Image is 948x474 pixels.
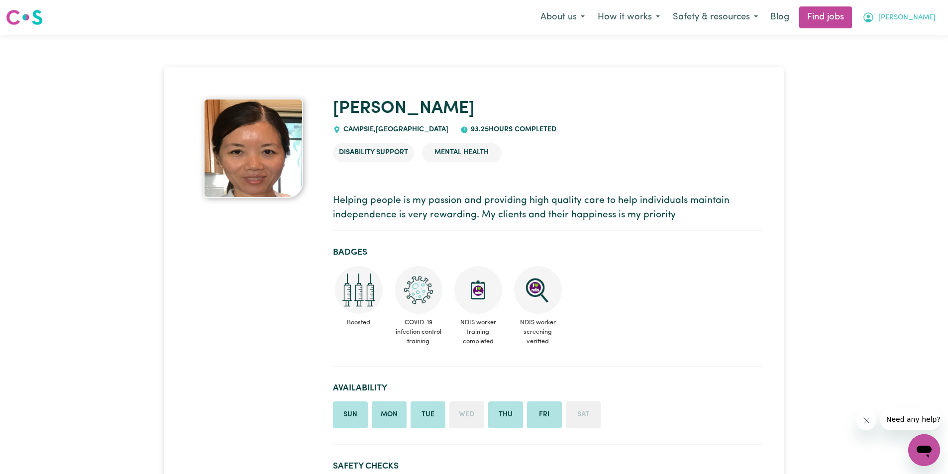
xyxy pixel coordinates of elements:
[514,266,562,314] img: NDIS Worker Screening Verified
[468,126,556,133] span: 93.25 hours completed
[452,314,504,351] span: NDIS worker training completed
[6,7,60,15] span: Need any help?
[333,383,762,393] h2: Availability
[878,12,936,23] span: [PERSON_NAME]
[908,434,940,466] iframe: Button to launch messaging window
[333,461,762,472] h2: Safety Checks
[333,314,385,331] span: Boosted
[333,401,368,428] li: Available on Sunday
[527,401,562,428] li: Available on Friday
[534,7,591,28] button: About us
[6,6,43,29] a: Careseekers logo
[395,266,442,314] img: CS Academy: COVID-19 Infection Control Training course completed
[422,143,502,162] li: Mental Health
[333,194,762,223] p: Helping people is my passion and providing high quality care to help individuals maintain indepen...
[372,401,407,428] li: Available on Monday
[186,98,320,198] a: Amy's profile picture'
[764,6,795,28] a: Blog
[566,401,601,428] li: Unavailable on Saturday
[333,247,762,258] h2: Badges
[333,100,475,117] a: [PERSON_NAME]
[341,126,448,133] span: CAMPSIE , [GEOGRAPHIC_DATA]
[666,7,764,28] button: Safety & resources
[411,401,445,428] li: Available on Tuesday
[449,401,484,428] li: Unavailable on Wednesday
[393,314,444,351] span: COVID-19 infection control training
[591,7,666,28] button: How it works
[454,266,502,314] img: CS Academy: Introduction to NDIS Worker Training course completed
[512,314,564,351] span: NDIS worker screening verified
[856,410,876,430] iframe: Close message
[488,401,523,428] li: Available on Thursday
[204,98,303,198] img: Amy
[880,408,940,430] iframe: Message from company
[335,266,383,314] img: Care and support worker has received booster dose of COVID-19 vaccination
[333,143,414,162] li: Disability Support
[6,8,43,26] img: Careseekers logo
[856,7,942,28] button: My Account
[799,6,852,28] a: Find jobs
